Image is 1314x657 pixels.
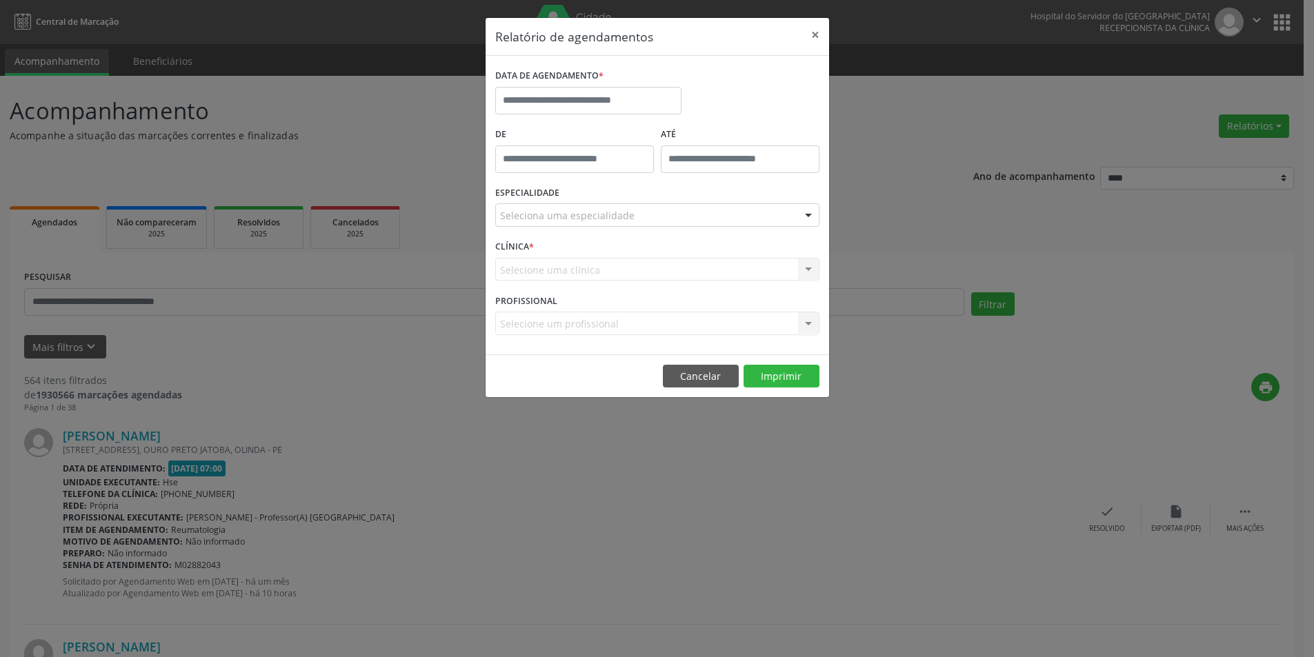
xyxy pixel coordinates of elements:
[495,183,559,204] label: ESPECIALIDADE
[661,124,819,145] label: ATÉ
[495,28,653,46] h5: Relatório de agendamentos
[495,124,654,145] label: De
[495,290,557,312] label: PROFISSIONAL
[663,365,739,388] button: Cancelar
[744,365,819,388] button: Imprimir
[495,65,604,87] label: DATA DE AGENDAMENTO
[495,236,534,258] label: CLÍNICA
[500,208,635,223] span: Seleciona uma especialidade
[802,18,829,52] button: Close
